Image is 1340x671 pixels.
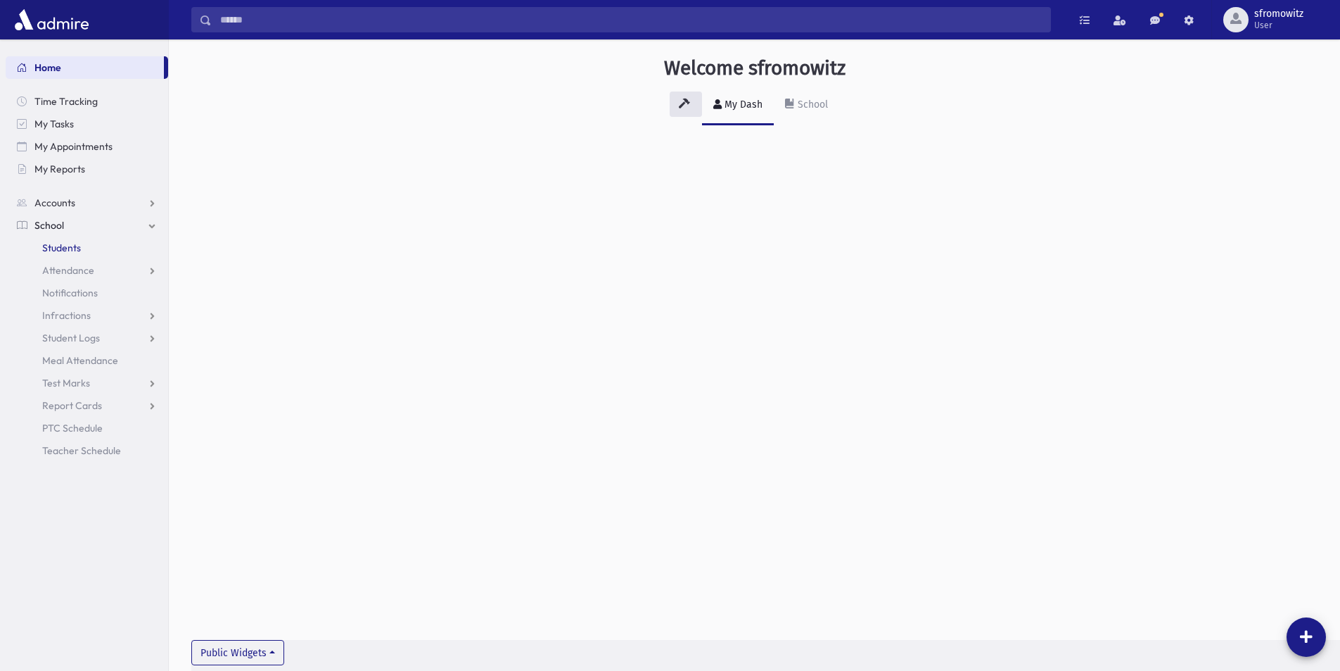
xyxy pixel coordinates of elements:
[34,163,85,175] span: My Reports
[6,439,168,462] a: Teacher Schedule
[795,99,828,111] div: School
[6,349,168,372] a: Meal Attendance
[42,399,102,412] span: Report Cards
[34,95,98,108] span: Time Tracking
[6,304,168,327] a: Infractions
[722,99,762,111] div: My Dash
[34,140,113,153] span: My Appointments
[6,214,168,237] a: School
[42,377,90,389] span: Test Marks
[34,118,74,130] span: My Tasks
[6,417,168,439] a: PTC Schedule
[42,444,121,457] span: Teacher Schedule
[11,6,92,34] img: AdmirePro
[6,135,168,158] a: My Appointments
[42,354,118,367] span: Meal Attendance
[212,7,1050,32] input: Search
[6,394,168,417] a: Report Cards
[6,56,164,79] a: Home
[664,56,846,80] h3: Welcome sfromowitz
[6,282,168,304] a: Notifications
[6,372,168,394] a: Test Marks
[42,242,81,254] span: Students
[34,219,64,232] span: School
[702,86,774,125] a: My Dash
[6,237,168,259] a: Students
[42,332,100,344] span: Student Logs
[6,113,168,135] a: My Tasks
[6,90,168,113] a: Time Tracking
[34,196,75,209] span: Accounts
[6,158,168,180] a: My Reports
[42,287,98,299] span: Notifications
[34,61,61,74] span: Home
[191,640,284,665] button: Public Widgets
[42,309,91,322] span: Infractions
[6,192,168,214] a: Accounts
[42,422,103,434] span: PTC Schedule
[6,259,168,282] a: Attendance
[1254,8,1303,20] span: sfromowitz
[1254,20,1303,31] span: User
[6,327,168,349] a: Student Logs
[774,86,839,125] a: School
[42,264,94,277] span: Attendance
